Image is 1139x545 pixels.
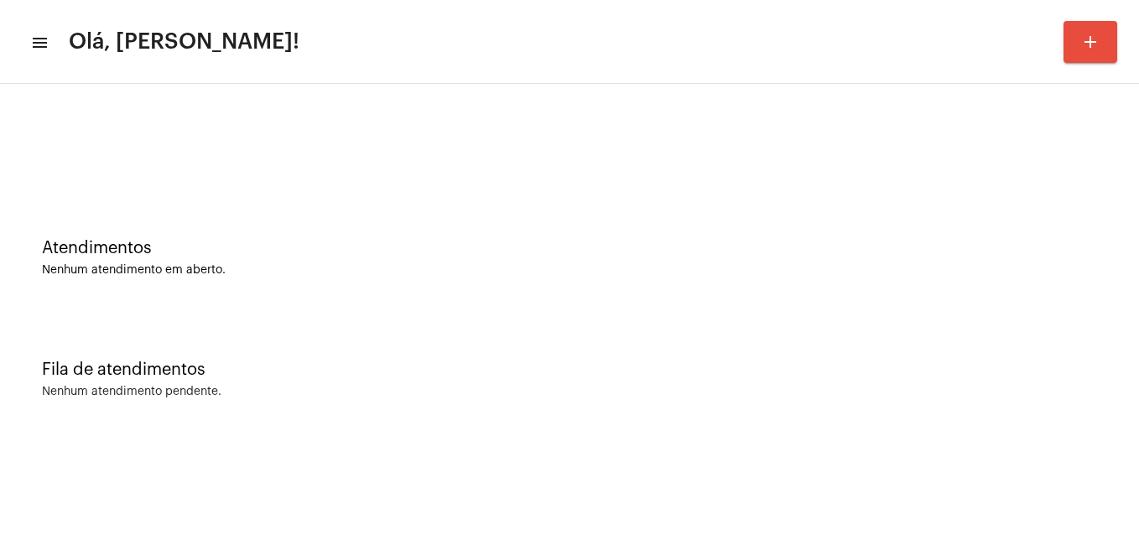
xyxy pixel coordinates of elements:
mat-icon: add [1080,32,1100,52]
div: Nenhum atendimento em aberto. [42,264,1097,277]
div: Fila de atendimentos [42,361,1097,379]
div: Atendimentos [42,239,1097,257]
div: Nenhum atendimento pendente. [42,386,221,398]
span: Olá, [PERSON_NAME]! [69,29,299,55]
mat-icon: sidenav icon [30,33,47,53]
